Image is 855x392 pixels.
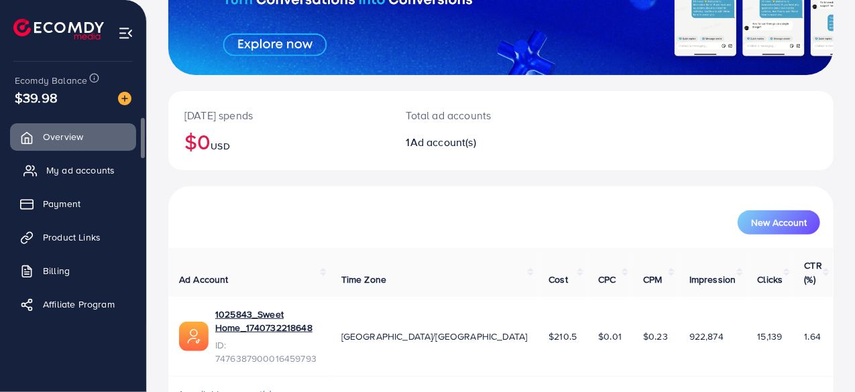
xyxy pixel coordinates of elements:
[10,123,136,150] a: Overview
[643,330,668,343] span: $0.23
[10,291,136,318] a: Affiliate Program
[43,264,70,277] span: Billing
[805,259,822,285] span: CTR (%)
[751,218,807,227] span: New Account
[179,322,209,351] img: ic-ads-acc.e4c84228.svg
[10,190,136,217] a: Payment
[643,273,662,286] span: CPM
[43,231,101,244] span: Product Links
[10,224,136,251] a: Product Links
[598,330,622,343] span: $0.01
[43,197,80,210] span: Payment
[215,338,320,366] span: ID: 7476387900016459793
[118,25,133,41] img: menu
[738,210,820,235] button: New Account
[43,298,115,311] span: Affiliate Program
[549,330,577,343] span: $210.5
[406,107,540,123] p: Total ad accounts
[758,330,783,343] span: 15,139
[118,92,131,105] img: image
[211,139,229,153] span: USD
[798,332,845,382] iframe: Chat
[184,129,374,154] h2: $0
[10,157,136,184] a: My ad accounts
[406,136,540,149] h2: 1
[689,273,736,286] span: Impression
[15,88,58,107] span: $39.98
[549,273,568,286] span: Cost
[43,130,83,143] span: Overview
[179,273,229,286] span: Ad Account
[410,135,476,149] span: Ad account(s)
[13,19,104,40] img: logo
[10,257,136,284] a: Billing
[215,308,320,335] a: 1025843_Sweet Home_1740732218648
[689,330,724,343] span: 922,874
[46,164,115,177] span: My ad accounts
[341,273,386,286] span: Time Zone
[805,330,821,343] span: 1.64
[184,107,374,123] p: [DATE] spends
[758,273,783,286] span: Clicks
[15,74,87,87] span: Ecomdy Balance
[341,330,528,343] span: [GEOGRAPHIC_DATA]/[GEOGRAPHIC_DATA]
[598,273,616,286] span: CPC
